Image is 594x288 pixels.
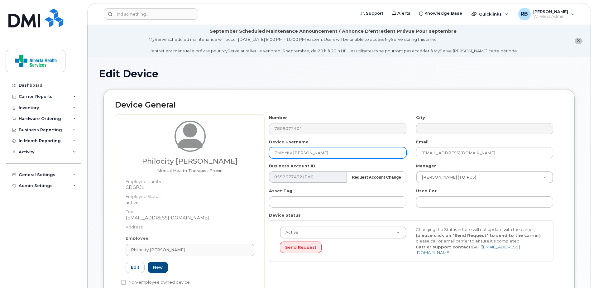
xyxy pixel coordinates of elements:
[149,36,518,54] div: MyServe scheduled maintenance will occur [DATE][DATE] 8:00 PM - 10:00 PM Eastern. Users will be u...
[269,115,287,121] label: Number
[411,227,547,256] div: Changing the Status in here will not update with the carrier, , please call or email carrier to e...
[269,163,315,169] label: Business Account ID
[269,212,301,218] label: Device Status
[280,227,406,238] a: Active
[126,262,145,273] a: Edit
[126,244,254,256] a: Philocity [PERSON_NAME]
[126,206,254,215] dt: Email:
[126,215,254,221] dd: [EMAIL_ADDRESS][DOMAIN_NAME]
[269,188,292,194] label: Asset Tag
[99,68,579,79] h1: Edit Device
[121,279,190,286] label: Non-employee owned device
[416,172,553,183] a: [PERSON_NAME] (TQIPUS)
[282,230,299,235] span: Active
[115,101,563,109] h2: Device General
[416,188,437,194] label: Used For
[126,199,254,206] dd: active
[416,233,541,238] strong: (please click on "Send Request" to send to the carrier)
[416,244,472,249] strong: Carrier support contact:
[131,247,185,253] span: Philocity [PERSON_NAME]
[121,280,126,285] input: Non-employee owned device
[126,221,254,230] dt: Address:
[416,139,429,145] label: Email
[416,115,425,121] label: City
[269,139,309,145] label: Device Username
[352,175,401,180] strong: Request Account Change
[575,38,582,44] button: close notification
[126,190,254,199] dt: Employee Status:
[148,262,168,273] a: New
[280,242,322,253] button: Send Request
[347,171,406,183] button: Request Account Change
[126,184,254,190] dd: CDGPJL
[416,163,436,169] label: Manager
[126,175,254,185] dt: Employee Number:
[416,244,520,255] a: [EMAIL_ADDRESS][DOMAIN_NAME]
[157,168,223,173] span: Job title
[126,157,254,165] h3: Philocity [PERSON_NAME]
[210,28,457,35] div: September Scheduled Maintenance Announcement / Annonce D'entretient Prévue Pour septembre
[126,235,148,241] label: Employee
[418,175,476,180] span: [PERSON_NAME] (TQIPUS)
